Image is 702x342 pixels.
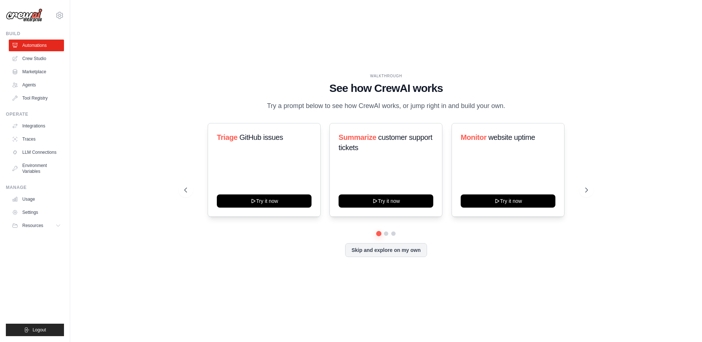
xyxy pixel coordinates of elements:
[6,31,64,37] div: Build
[339,133,432,152] span: customer support tickets
[9,79,64,91] a: Agents
[345,243,427,257] button: Skip and explore on my own
[461,194,555,208] button: Try it now
[9,92,64,104] a: Tool Registry
[239,133,283,141] span: GitHub issues
[9,120,64,132] a: Integrations
[6,8,42,22] img: Logo
[33,327,46,333] span: Logout
[9,66,64,78] a: Marketplace
[9,193,64,205] a: Usage
[217,133,238,141] span: Triage
[263,101,509,111] p: Try a prompt below to see how CrewAI works, or jump right in and build your own.
[339,194,433,208] button: Try it now
[9,207,64,218] a: Settings
[22,223,43,228] span: Resources
[9,220,64,231] button: Resources
[184,73,588,79] div: WALKTHROUGH
[9,53,64,64] a: Crew Studio
[9,133,64,145] a: Traces
[339,133,376,141] span: Summarize
[488,133,535,141] span: website uptime
[461,133,487,141] span: Monitor
[9,146,64,158] a: LLM Connections
[217,194,312,208] button: Try it now
[6,324,64,336] button: Logout
[9,160,64,177] a: Environment Variables
[9,40,64,51] a: Automations
[184,82,588,95] h1: See how CrewAI works
[6,111,64,117] div: Operate
[6,185,64,190] div: Manage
